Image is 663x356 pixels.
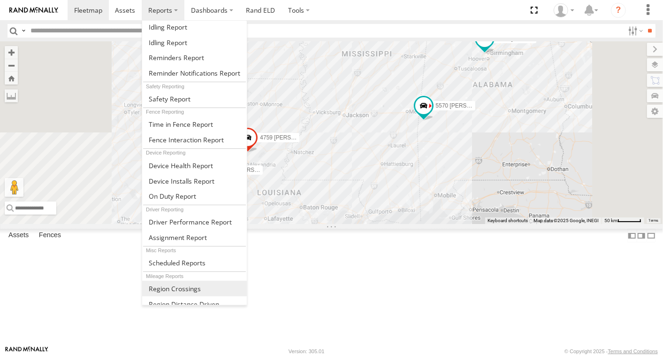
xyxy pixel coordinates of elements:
[20,24,27,38] label: Search Query
[5,59,18,72] button: Zoom out
[602,217,644,224] button: Map Scale: 50 km per 47 pixels
[142,188,247,204] a: On Duty Report
[627,229,637,242] label: Dock Summary Table to the Left
[142,230,247,245] a: Assignment Report
[608,348,658,354] a: Terms and Conditions
[142,132,247,147] a: Fence Interaction Report
[260,134,320,141] span: 4759 [PERSON_NAME]
[142,173,247,189] a: Device Installs Report
[435,102,496,109] span: 5570 [PERSON_NAME]
[4,229,33,242] label: Assets
[625,24,645,38] label: Search Filter Options
[142,255,247,271] a: Scheduled Reports
[637,229,646,242] label: Dock Summary Table to the Right
[5,46,18,59] button: Zoom in
[5,72,18,85] button: Zoom Home
[142,50,247,66] a: Reminders Report
[142,158,247,173] a: Device Health Report
[142,116,247,132] a: Time in Fences Report
[142,214,247,230] a: Driver Performance Report
[289,348,324,354] div: Version: 305.01
[142,65,247,81] a: Service Reminder Notifications Report
[647,229,656,242] label: Hide Summary Table
[142,281,247,296] a: Region Crossings
[649,218,659,222] a: Terms
[223,167,284,173] span: 4737 [PERSON_NAME]
[142,91,247,107] a: Safety Report
[647,105,663,118] label: Map Settings
[550,3,578,17] div: Scott Ambler
[611,3,626,18] i: ?
[533,218,599,223] span: Map data ©2025 Google, INEGI
[564,348,658,354] div: © Copyright 2025 -
[34,229,66,242] label: Fences
[497,35,557,42] span: 5435 [PERSON_NAME]
[5,178,23,197] button: Drag Pegman onto the map to open Street View
[9,7,58,14] img: rand-logo.svg
[142,19,247,35] a: Idling Report
[488,217,528,224] button: Keyboard shortcuts
[5,347,48,356] a: Visit our Website
[604,218,617,223] span: 50 km
[5,89,18,102] label: Measure
[142,296,247,312] a: Region Distance Driven
[142,35,247,50] a: Idling Report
